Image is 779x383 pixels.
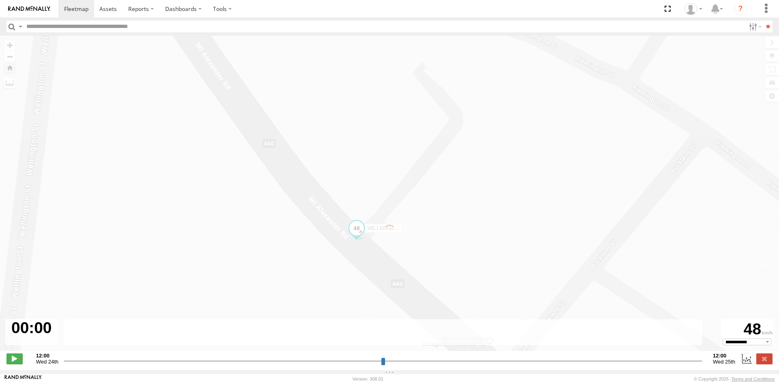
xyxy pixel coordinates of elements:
strong: 12:00 [36,353,58,359]
a: Terms and Conditions [732,377,775,381]
div: Arliah Norris [682,3,705,15]
i: ? [734,2,747,15]
a: Visit our Website [4,375,42,383]
strong: 12:00 [713,353,735,359]
span: Wed 25th [713,359,735,365]
div: © Copyright 2025 - [694,377,775,381]
label: Search Query [17,21,24,32]
img: rand-logo.svg [8,6,50,12]
label: Close [756,353,773,364]
div: Version: 308.01 [353,377,383,381]
div: 48 [722,320,773,338]
label: Search Filter Options [746,21,763,32]
label: Play/Stop [6,353,23,364]
span: Wed 24th [36,359,58,365]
